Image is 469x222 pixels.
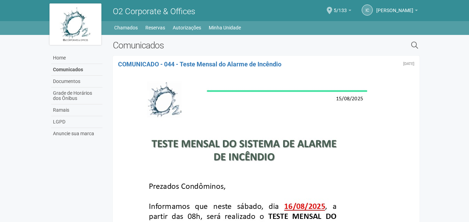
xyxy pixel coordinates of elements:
a: IC [362,4,373,16]
a: [PERSON_NAME] [376,9,418,14]
div: Sexta-feira, 15 de agosto de 2025 às 19:53 [403,62,414,66]
img: logo.jpg [49,3,101,45]
a: LGPD [51,116,102,128]
a: Autorizações [173,23,201,33]
a: Chamados [114,23,138,33]
a: Grade de Horários dos Ônibus [51,87,102,104]
span: O2 Corporate & Offices [113,7,195,16]
a: 5/133 [334,9,351,14]
a: Documentos [51,76,102,87]
a: Minha Unidade [209,23,241,33]
a: Ramais [51,104,102,116]
a: Home [51,52,102,64]
a: Anuncie sua marca [51,128,102,139]
a: Comunicados [51,64,102,76]
a: Reservas [145,23,165,33]
h2: Comunicados [113,40,340,50]
span: 5/133 [334,1,347,13]
span: Isabel Cristina de Macedo Gonçalves Domingues [376,1,413,13]
a: COMUNICADO - 044 - Teste Mensal do Alarme de Incêndio [118,61,281,68]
